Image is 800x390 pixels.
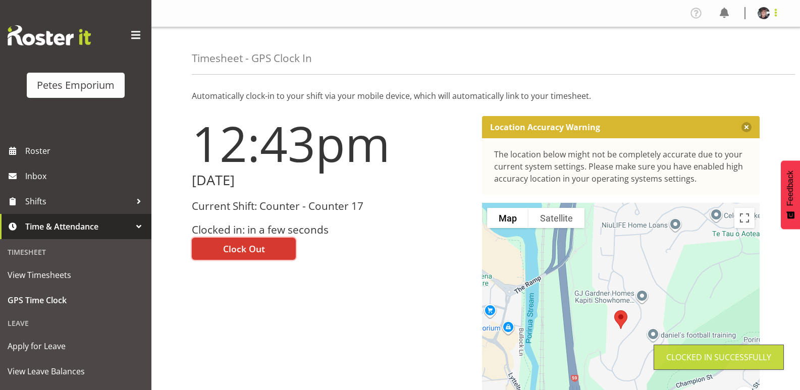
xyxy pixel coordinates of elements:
a: View Leave Balances [3,359,149,384]
h3: Current Shift: Counter - Counter 17 [192,200,470,212]
a: View Timesheets [3,262,149,288]
div: Clocked in Successfully [666,351,771,363]
span: Inbox [25,169,146,184]
span: Apply for Leave [8,339,144,354]
span: Roster [25,143,146,158]
button: Toggle fullscreen view [734,208,755,228]
span: GPS Time Clock [8,293,144,308]
p: Location Accuracy Warning [490,122,600,132]
a: GPS Time Clock [3,288,149,313]
div: Timesheet [3,242,149,262]
span: Feedback [786,171,795,206]
h1: 12:43pm [192,116,470,171]
span: Shifts [25,194,131,209]
span: View Timesheets [8,267,144,283]
div: Petes Emporium [37,78,115,93]
button: Show street map [487,208,528,228]
p: Automatically clock-in to your shift via your mobile device, which will automatically link to you... [192,90,760,102]
h4: Timesheet - GPS Clock In [192,52,312,64]
button: Clock Out [192,238,296,260]
button: Close message [741,122,752,132]
h2: [DATE] [192,173,470,188]
button: Feedback - Show survey [781,160,800,229]
div: The location below might not be completely accurate due to your current system settings. Please m... [494,148,748,185]
button: Show satellite imagery [528,208,584,228]
div: Leave [3,313,149,333]
img: Rosterit website logo [8,25,91,45]
a: Apply for Leave [3,333,149,359]
span: Time & Attendance [25,219,131,234]
h3: Clocked in: in a few seconds [192,224,470,236]
img: michelle-whaleb4506e5af45ffd00a26cc2b6420a9100.png [758,7,770,19]
span: Clock Out [223,242,265,255]
span: View Leave Balances [8,364,144,379]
